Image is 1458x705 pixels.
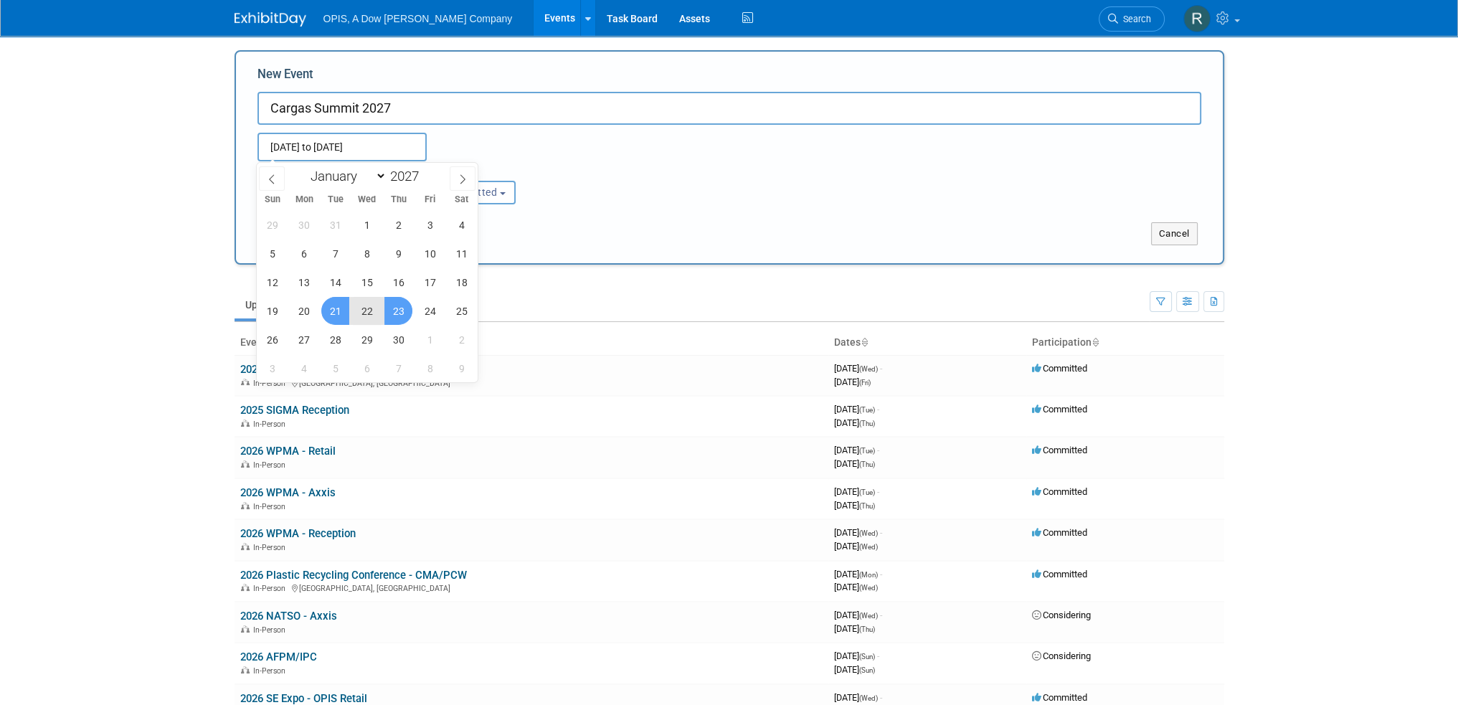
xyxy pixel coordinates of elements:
[1032,569,1087,579] span: Committed
[353,240,381,268] span: September 8, 2027
[235,291,318,318] a: Upcoming30
[834,527,882,538] span: [DATE]
[353,326,381,354] span: September 29, 2027
[241,666,250,673] img: In-Person Event
[241,379,250,386] img: In-Person Event
[257,92,1201,125] input: Name of Trade Show / Conference
[877,404,879,415] span: -
[859,488,875,496] span: (Tue)
[834,445,879,455] span: [DATE]
[1032,650,1091,661] span: Considering
[877,445,879,455] span: -
[258,354,286,382] span: October 3, 2027
[861,336,868,348] a: Sort by Start Date
[253,666,290,676] span: In-Person
[859,625,875,633] span: (Thu)
[416,268,444,296] span: September 17, 2027
[257,66,313,88] label: New Event
[384,240,412,268] span: September 9, 2027
[321,326,349,354] span: September 28, 2027
[416,240,444,268] span: September 10, 2027
[834,692,882,703] span: [DATE]
[290,354,318,382] span: October 4, 2027
[235,12,306,27] img: ExhibitDay
[353,297,381,325] span: September 22, 2027
[1118,14,1151,24] span: Search
[859,584,878,592] span: (Wed)
[859,379,871,387] span: (Fri)
[448,326,475,354] span: October 2, 2027
[383,195,415,204] span: Thu
[446,195,478,204] span: Sat
[321,211,349,239] span: August 31, 2027
[859,420,875,427] span: (Thu)
[834,417,875,428] span: [DATE]
[877,486,879,497] span: -
[834,650,879,661] span: [DATE]
[240,486,336,499] a: 2026 WPMA - Axxis
[416,297,444,325] span: September 24, 2027
[258,240,286,268] span: September 5, 2027
[353,211,381,239] span: September 1, 2027
[253,420,290,429] span: In-Person
[241,502,250,509] img: In-Person Event
[304,167,387,185] select: Month
[240,377,823,388] div: [GEOGRAPHIC_DATA], [GEOGRAPHIC_DATA]
[351,195,383,204] span: Wed
[240,445,336,458] a: 2026 WPMA - Retail
[1032,445,1087,455] span: Committed
[834,664,875,675] span: [DATE]
[1032,486,1087,497] span: Committed
[416,354,444,382] span: October 8, 2027
[859,447,875,455] span: (Tue)
[321,354,349,382] span: October 5, 2027
[1183,5,1211,32] img: Renee Ortner
[290,268,318,296] span: September 13, 2027
[1026,331,1224,355] th: Participation
[834,541,878,552] span: [DATE]
[290,240,318,268] span: September 6, 2027
[828,331,1026,355] th: Dates
[834,486,879,497] span: [DATE]
[1032,692,1087,703] span: Committed
[834,610,882,620] span: [DATE]
[240,527,356,540] a: 2026 WPMA - Reception
[859,529,878,537] span: (Wed)
[880,363,882,374] span: -
[1032,404,1087,415] span: Committed
[859,653,875,661] span: (Sun)
[235,331,828,355] th: Event
[859,365,878,373] span: (Wed)
[321,268,349,296] span: September 14, 2027
[253,460,290,470] span: In-Person
[241,584,250,591] img: In-Person Event
[416,211,444,239] span: September 3, 2027
[384,211,412,239] span: September 2, 2027
[241,420,250,427] img: In-Person Event
[240,650,317,663] a: 2026 AFPM/IPC
[323,13,513,24] span: OPIS, A Dow [PERSON_NAME] Company
[859,571,878,579] span: (Mon)
[1032,527,1087,538] span: Committed
[1099,6,1165,32] a: Search
[240,692,367,705] a: 2026 SE Expo - OPIS Retail
[384,297,412,325] span: September 23, 2027
[240,363,392,376] a: 2025 NACS - Retail, Axxis & A2i
[415,195,446,204] span: Fri
[834,458,875,469] span: [DATE]
[416,326,444,354] span: October 1, 2027
[1032,363,1087,374] span: Committed
[834,404,879,415] span: [DATE]
[834,623,875,634] span: [DATE]
[258,297,286,325] span: September 19, 2027
[258,326,286,354] span: September 26, 2027
[240,582,823,593] div: [GEOGRAPHIC_DATA], [GEOGRAPHIC_DATA]
[387,168,430,184] input: Year
[834,582,878,592] span: [DATE]
[880,527,882,538] span: -
[290,297,318,325] span: September 20, 2027
[418,161,557,180] div: Participation:
[834,363,882,374] span: [DATE]
[253,584,290,593] span: In-Person
[880,569,882,579] span: -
